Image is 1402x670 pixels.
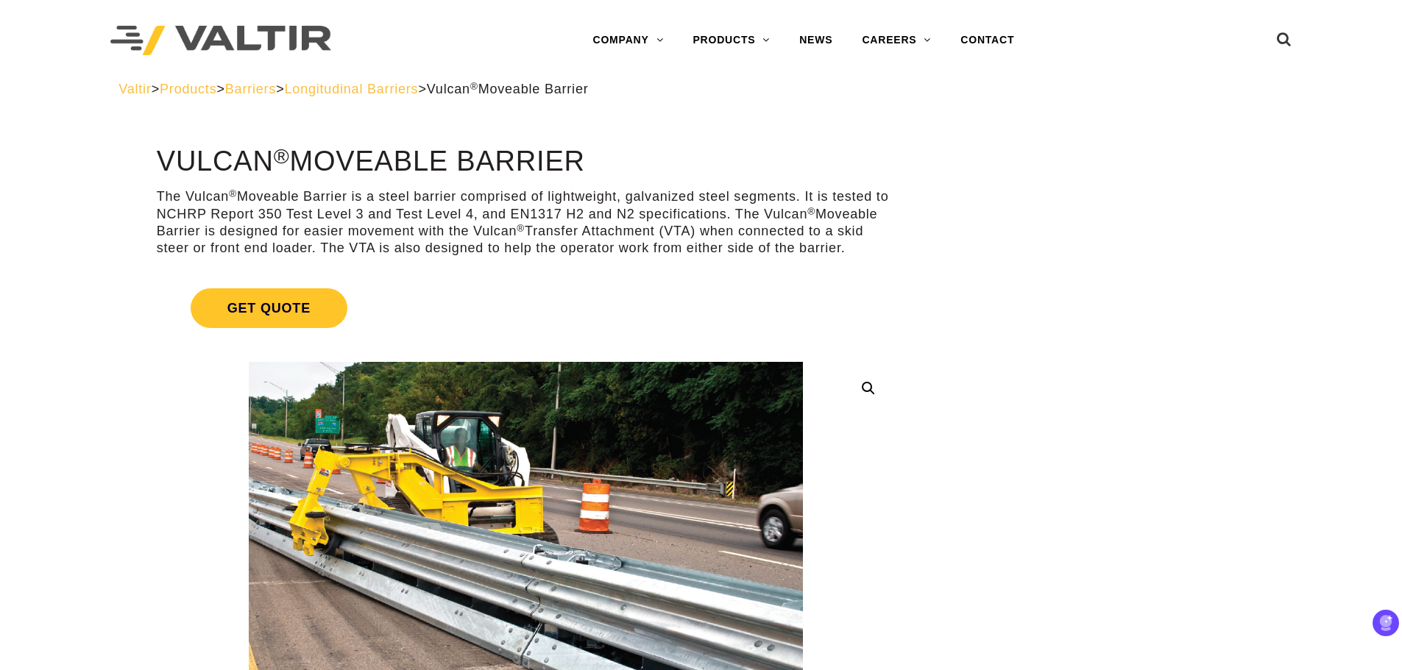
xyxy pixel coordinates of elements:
a: Longitudinal Barriers [285,82,419,96]
div: > > > > [118,81,1284,98]
p: The Vulcan Moveable Barrier is a steel barrier comprised of lightweight, galvanized steel segment... [157,188,895,257]
span: Vulcan Moveable Barrier [427,82,589,96]
a: Barriers [225,82,276,96]
sup: ® [517,223,525,234]
a: NEWS [785,26,847,55]
a: Valtir [118,82,151,96]
a: CAREERS [847,26,946,55]
a: Get Quote [157,271,895,346]
sup: ® [229,188,237,199]
h1: Vulcan Moveable Barrier [157,146,895,177]
sup: ® [470,81,478,92]
a: CONTACT [946,26,1029,55]
span: Get Quote [191,288,347,328]
a: PRODUCTS [678,26,785,55]
sup: ® [807,206,815,217]
a: COMPANY [578,26,678,55]
img: Valtir [110,26,331,56]
a: Products [160,82,216,96]
sup: ® [274,144,290,168]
